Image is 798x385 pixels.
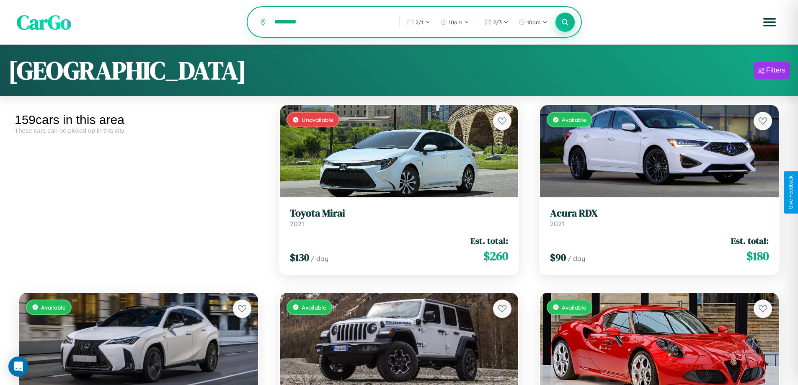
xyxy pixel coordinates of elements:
button: 2/1 [403,16,434,29]
div: Give Feedback [788,176,794,209]
span: $ 90 [550,251,566,264]
span: 2021 [290,220,304,228]
div: 159 cars in this area [15,113,263,127]
span: / day [311,254,328,263]
button: 2/3 [480,16,513,29]
span: 10am [527,19,541,26]
div: Open Intercom Messenger [8,357,28,377]
div: Filters [766,66,785,75]
span: CarGo [17,8,71,36]
span: Unavailable [302,116,333,123]
span: Available [562,116,586,123]
span: 2021 [550,220,564,228]
span: Available [562,304,586,311]
span: $ 180 [746,248,769,264]
h3: Toyota Mirai [290,207,509,220]
span: $ 130 [290,251,309,264]
a: Acura RDX2021 [550,207,769,228]
span: 2 / 3 [493,19,502,26]
a: Toyota Mirai2021 [290,207,509,228]
span: Available [302,304,326,311]
span: 2 / 1 [416,19,424,26]
button: 10am [436,16,473,29]
span: $ 260 [483,248,508,264]
button: Filters [754,62,790,79]
div: These cars can be picked up in this city. [15,127,263,134]
button: 10am [514,16,552,29]
h1: [GEOGRAPHIC_DATA] [8,53,246,88]
span: Est. total: [731,235,769,247]
span: Available [41,304,66,311]
span: Est. total: [470,235,508,247]
button: Open menu [758,10,781,34]
span: / day [568,254,585,263]
span: 10am [449,19,462,26]
h3: Acura RDX [550,207,769,220]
